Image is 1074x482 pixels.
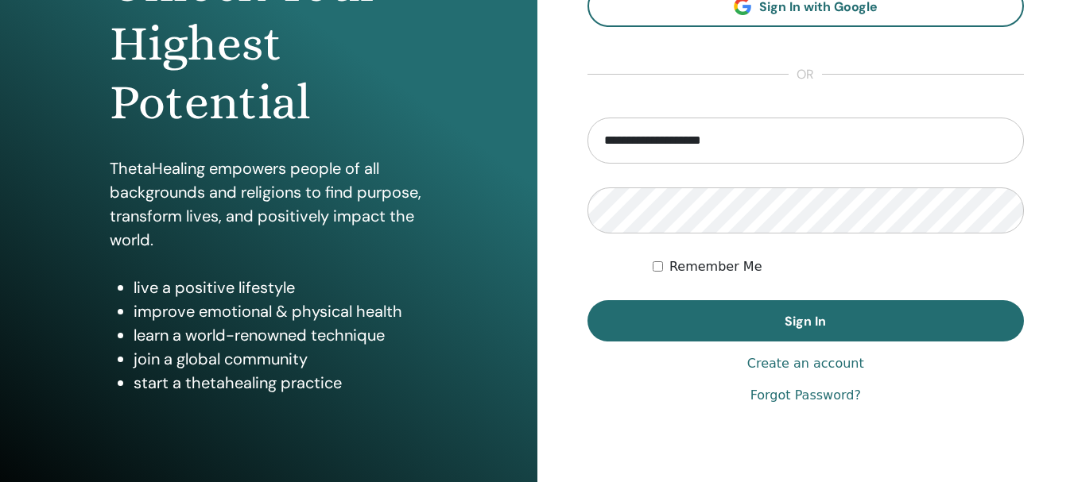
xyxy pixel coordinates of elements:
[747,354,864,373] a: Create an account
[134,276,428,299] li: live a positive lifestyle
[587,300,1025,341] button: Sign In
[134,347,428,371] li: join a global community
[134,371,428,395] li: start a thetahealing practice
[110,156,428,252] p: ThetaHealing empowers people of all backgrounds and religions to find purpose, transform lives, a...
[669,257,762,276] label: Remember Me
[134,299,428,323] li: improve emotional & physical health
[653,257,1024,276] div: Keep me authenticated indefinitely or until I manually logout
[134,323,428,347] li: learn a world-renowned technique
[750,386,861,405] a: Forgot Password?
[785,313,826,330] span: Sign In
[789,65,822,84] span: or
